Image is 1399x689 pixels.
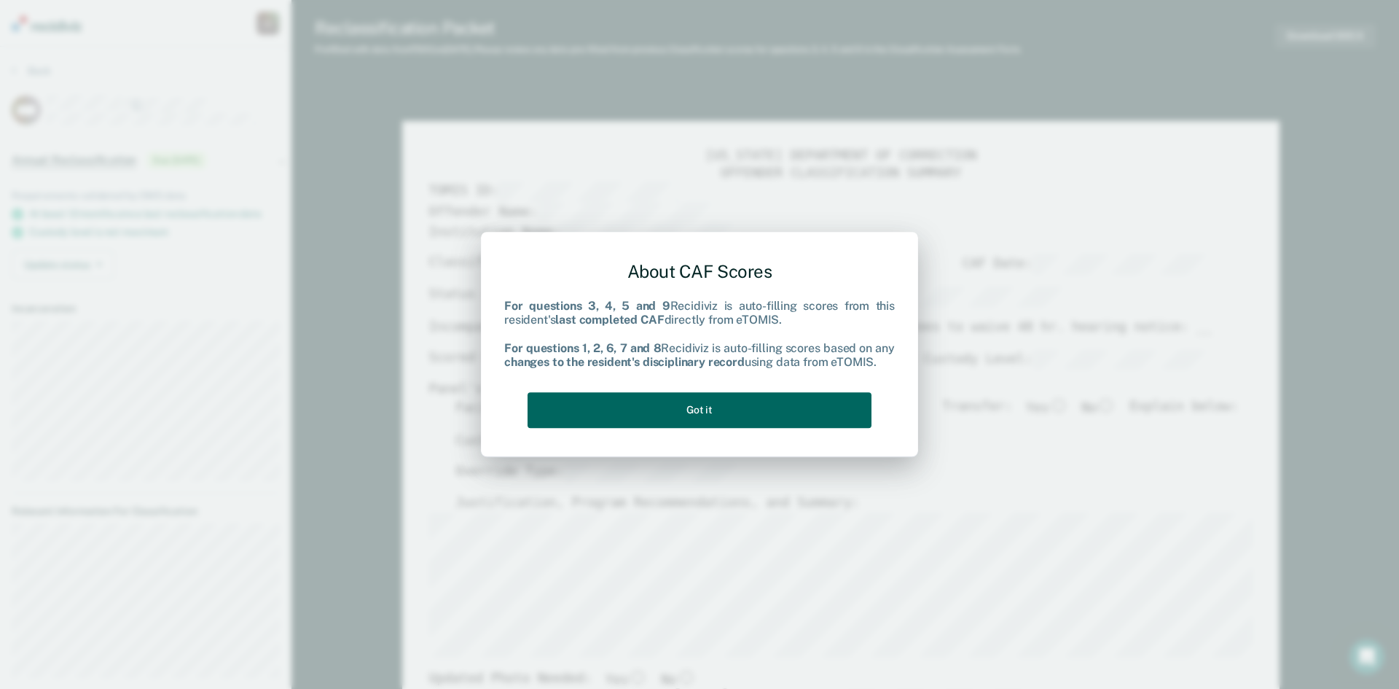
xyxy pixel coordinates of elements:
b: last completed CAF [555,314,664,327]
b: changes to the resident's disciplinary record [504,355,745,369]
div: About CAF Scores [504,249,895,294]
button: Got it [528,392,871,428]
b: For questions 1, 2, 6, 7 and 8 [504,341,661,355]
b: For questions 3, 4, 5 and 9 [504,300,670,314]
div: Recidiviz is auto-filling scores from this resident's directly from eTOMIS. Recidiviz is auto-fil... [504,300,895,370]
